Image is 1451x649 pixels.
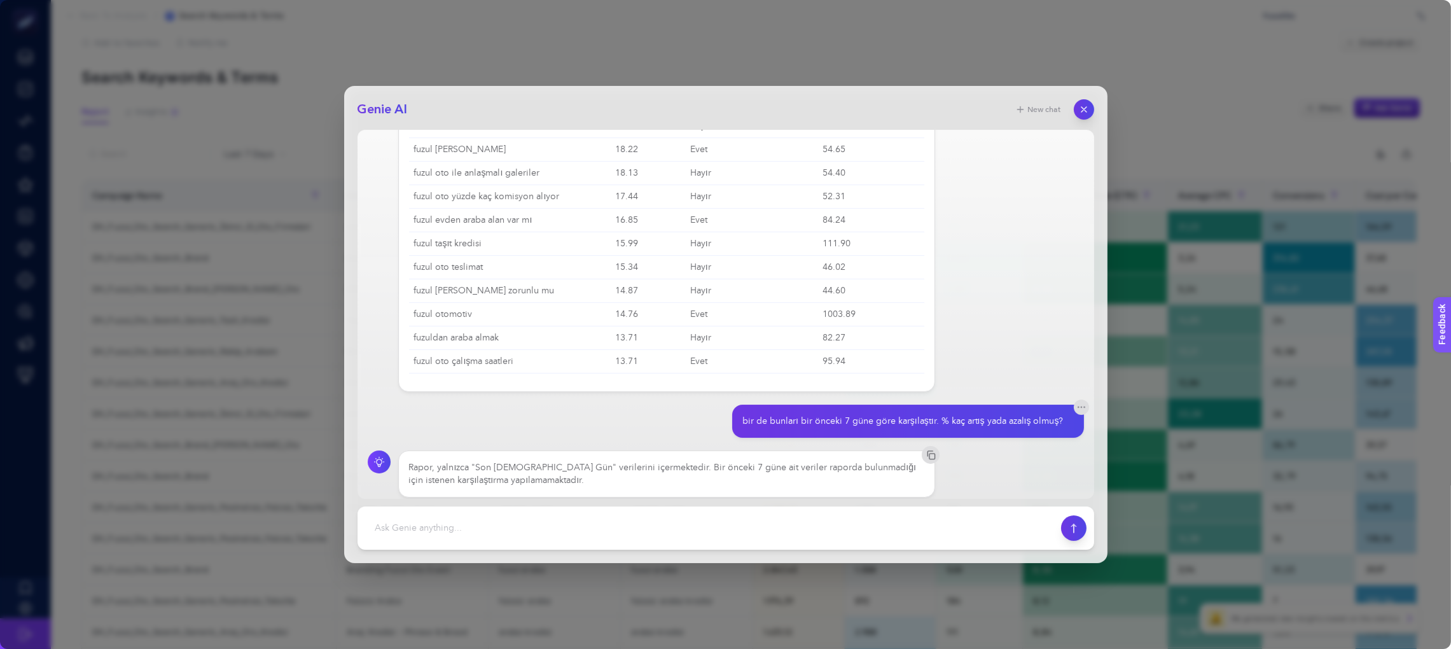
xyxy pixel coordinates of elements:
td: 15.99 [610,232,685,256]
td: fuzul oto ile anlaşmalı galeriler [409,162,611,185]
td: 15.34 [610,256,685,279]
td: fuzul taşıt kredisi [409,232,611,256]
td: 17.44 [610,185,685,209]
td: Evet [685,209,817,232]
div: Rapor, yalnızca "Son [DEMOGRAPHIC_DATA] Gün" verilerini içermektedir. Bir önceki 7 güne ait veril... [409,461,925,487]
td: 95.94 [817,350,924,373]
td: 46.02 [817,256,924,279]
td: 18.13 [610,162,685,185]
td: 1003.89 [817,303,924,326]
td: Hayır [685,256,817,279]
td: fuzul oto teslimat [409,256,611,279]
td: fuzuldan araba almak [409,326,611,350]
td: fuzul oto yüzde kaç komisyon alıyor [409,185,611,209]
button: Copy [922,446,940,464]
td: fuzul oto çalışma saatleri [409,350,611,373]
td: 16.85 [610,209,685,232]
td: Evet [685,350,817,373]
td: Hayır [685,232,817,256]
td: Evet [685,303,817,326]
td: fuzul evden araba alan var mı [409,209,611,232]
td: 14.87 [610,279,685,303]
td: 54.40 [817,162,924,185]
td: fuzul otomotiv [409,303,611,326]
td: 111.90 [817,232,924,256]
td: 84.24 [817,209,924,232]
td: Evet [685,138,817,162]
td: 52.31 [817,185,924,209]
button: New chat [1008,101,1069,118]
td: 44.60 [817,279,924,303]
td: 13.71 [610,350,685,373]
td: Hayır [685,185,817,209]
span: Feedback [8,4,48,14]
td: 13.71 [610,326,685,350]
td: Hayır [685,326,817,350]
h2: Genie AI [358,101,408,118]
td: fuzul [PERSON_NAME] zorunlu mu [409,279,611,303]
td: 82.27 [817,326,924,350]
td: fuzul [PERSON_NAME] [409,138,611,162]
td: Hayır [685,162,817,185]
td: 54.65 [817,138,924,162]
td: 14.76 [610,303,685,326]
td: Hayır [685,279,817,303]
td: 18.22 [610,138,685,162]
div: bir de bunları bir önceki 7 güne göre karşılaştır. % kaç artış yada azalış olmuş? [742,415,1063,428]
